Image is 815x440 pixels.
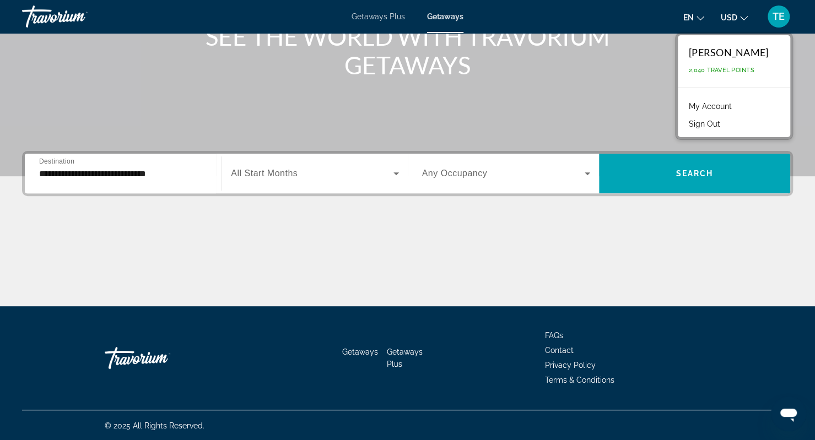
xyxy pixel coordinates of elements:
[25,154,790,193] div: Search widget
[683,9,704,25] button: Change language
[545,331,563,340] a: FAQs
[771,396,806,431] iframe: Button to launch messaging window
[689,67,754,74] span: 2,040 Travel Points
[599,154,790,193] button: Search
[352,12,405,21] a: Getaways Plus
[387,347,423,368] a: Getaways Plus
[105,341,215,374] a: Travorium
[545,346,574,355] a: Contact
[721,9,748,25] button: Change currency
[773,11,785,22] span: TE
[201,22,614,79] h1: SEE THE WORLD WITH TRAVORIUM GETAWAYS
[342,347,378,356] a: Getaways
[683,117,726,131] button: Sign Out
[105,421,204,430] span: © 2025 All Rights Reserved.
[231,169,298,178] span: All Start Months
[764,5,793,28] button: User Menu
[422,169,488,178] span: Any Occupancy
[427,12,463,21] a: Getaways
[39,157,74,165] span: Destination
[676,169,714,178] span: Search
[683,13,694,22] span: en
[721,13,737,22] span: USD
[683,99,737,113] a: My Account
[545,376,614,384] a: Terms & Conditions
[545,361,596,370] a: Privacy Policy
[689,46,768,58] div: [PERSON_NAME]
[22,2,132,31] a: Travorium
